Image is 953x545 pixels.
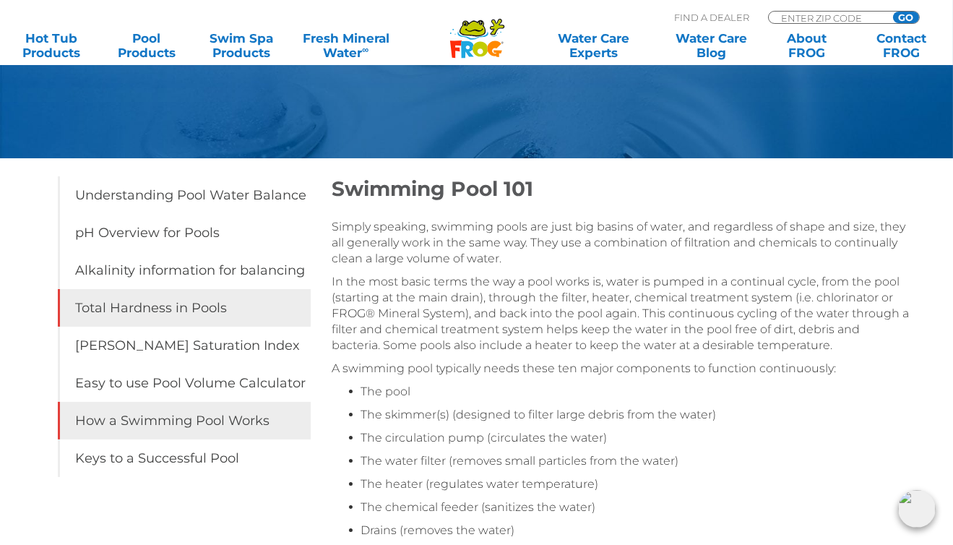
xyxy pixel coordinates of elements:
[58,214,311,252] a: pH Overview for Pools
[361,499,910,515] li: The chemical feeder (sanitizes the water)
[362,44,368,55] sup: ∞
[58,439,311,477] a: Keys to a Successful Pool
[898,490,936,528] img: openIcon
[58,289,311,327] a: Total Hardness in Pools
[332,274,910,353] p: In the most basic terms the way a pool works is, water is pumped in a continual cycle, from the p...
[332,219,910,267] p: Simply speaking, swimming pools are just big basins of water, and regardless of shape and size, t...
[332,361,910,377] p: A swimming pool typically needs these ten major components to function continuously:
[780,12,877,24] input: Zip Code Form
[332,176,910,201] h2: Swimming Pool 101
[361,430,910,446] li: The circulation pump (circulates the water)
[58,252,311,289] a: Alkalinity information for balancing
[204,31,278,60] a: Swim SpaProducts
[110,31,184,60] a: PoolProducts
[769,31,843,60] a: AboutFROG
[361,384,910,400] li: The pool
[675,31,749,60] a: Water CareBlog
[58,402,311,439] a: How a Swimming Pool Works
[893,12,919,23] input: GO
[361,476,910,492] li: The heater (regulates water temperature)
[361,407,910,423] li: The skimmer(s) (designed to filter large debris from the water)
[58,176,311,214] a: Understanding Pool Water Balance
[58,364,311,402] a: Easy to use Pool Volume Calculator
[361,453,910,469] li: The water filter (removes small particles from the water)
[14,31,88,60] a: Hot TubProducts
[300,31,392,60] a: Fresh MineralWater∞
[58,327,311,364] a: [PERSON_NAME] Saturation Index
[361,523,910,538] li: Drains (removes the water)
[533,31,653,60] a: Water CareExperts
[865,31,939,60] a: ContactFROG
[674,11,749,24] p: Find A Dealer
